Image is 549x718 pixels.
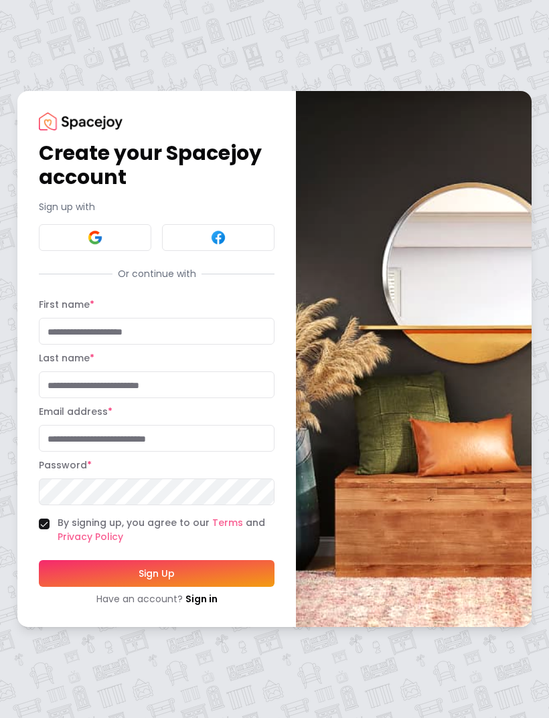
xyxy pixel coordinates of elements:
label: First name [39,298,94,311]
img: banner [296,91,532,627]
a: Sign in [185,592,218,606]
label: Last name [39,351,94,365]
a: Privacy Policy [58,530,123,543]
label: Password [39,458,92,472]
span: Or continue with [112,267,202,280]
img: Facebook signin [210,230,226,246]
div: Have an account? [39,592,274,606]
a: Terms [212,516,243,529]
p: Sign up with [39,200,274,213]
label: Email address [39,405,112,418]
img: Google signin [87,230,103,246]
h1: Create your Spacejoy account [39,141,274,189]
img: Spacejoy Logo [39,112,123,130]
button: Sign Up [39,560,274,587]
label: By signing up, you agree to our and [58,516,274,544]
